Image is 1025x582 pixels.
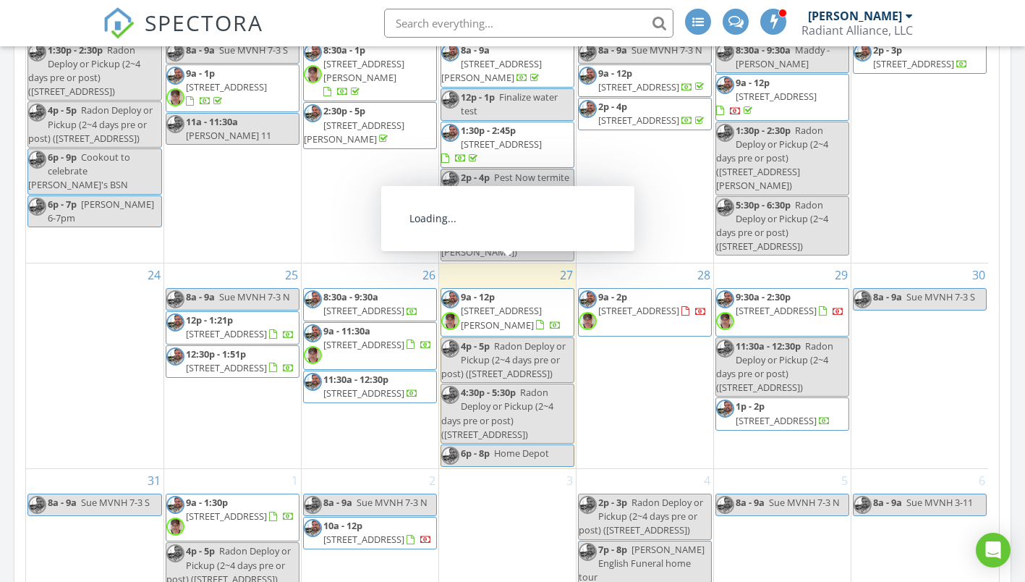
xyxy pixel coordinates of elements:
a: Go to September 2, 2025 [426,469,438,492]
a: 2:30p - 5p [STREET_ADDRESS][PERSON_NAME] [303,102,437,149]
td: Go to August 22, 2025 [713,16,851,263]
a: 9:30a - 2:30p [STREET_ADDRESS] [736,290,844,317]
img: img_9481.jpg [579,290,597,308]
img: img_9481.jpg [304,496,322,514]
span: [STREET_ADDRESS] [186,80,267,93]
input: Search everything... [384,9,673,38]
a: SPECTORA [103,20,263,50]
span: [STREET_ADDRESS] [736,414,817,427]
a: 9a - 11:30a [STREET_ADDRESS] [323,324,432,351]
span: 9a - 12p [461,290,495,303]
img: img_9481.jpg [716,290,734,308]
img: img_9481.jpg [441,90,459,109]
img: img_9481.jpg [28,104,46,122]
a: Go to September 3, 2025 [563,469,576,492]
img: img_9481.jpg [166,347,184,366]
a: 9a - 1:30p [STREET_ADDRESS] [166,494,299,541]
span: [STREET_ADDRESS][PERSON_NAME] [304,119,404,145]
td: Go to August 18, 2025 [163,16,301,263]
span: [STREET_ADDRESS] [736,304,817,317]
span: [STREET_ADDRESS] [736,90,817,103]
img: img_9481.jpg [166,115,184,133]
span: 9a - 12p [736,76,770,89]
td: Go to August 21, 2025 [576,16,713,263]
img: img_9481.jpg [28,151,46,169]
img: img_9481.jpg [441,43,459,62]
span: Home Depot [494,447,549,460]
img: img_9481.jpg [854,496,872,514]
a: 2p - 4p [STREET_ADDRESS] [598,100,707,127]
span: Pest Now termite inspection [461,171,569,198]
img: img_9481.jpg [304,324,322,342]
a: Go to September 4, 2025 [701,469,713,492]
a: 12:30p - 1:51p [STREET_ADDRESS] [166,345,299,378]
a: 9a - 2p [STREET_ADDRESS] [578,288,712,336]
span: 11:30a - 12:30p [323,373,388,386]
a: 2p - 3p [STREET_ADDRESS] [873,43,968,70]
a: 10a - 12p [STREET_ADDRESS] [323,519,432,546]
span: 8a - 9a [186,43,215,56]
span: 1:30p - 2:30p [736,124,791,137]
span: 4p - 5p [461,339,490,353]
img: img_9481.jpg [28,43,46,62]
a: 2p - 3p [STREET_ADDRESS] [853,41,987,74]
td: Go to August 30, 2025 [851,263,988,469]
span: [STREET_ADDRESS] [186,327,267,340]
span: 8a - 9a [736,496,765,509]
img: img_9481.jpg [716,496,734,514]
img: img_9481.jpg [28,198,46,216]
span: 7p - 8p [598,543,627,556]
a: 1p - 2p [STREET_ADDRESS] [715,397,849,430]
a: Go to August 24, 2025 [145,263,163,287]
div: [PERSON_NAME] [808,9,902,23]
span: 4:30p - 5:30p [461,386,516,399]
td: Go to August 27, 2025 [438,263,576,469]
span: Sue MVNH 7-3 S [219,43,288,56]
td: Go to August 17, 2025 [26,16,163,263]
img: img_9481.jpg [716,124,734,142]
img: img_9481.jpg [441,171,459,189]
span: Cookout to celebrate [PERSON_NAME]'s BSN [28,151,130,191]
a: Go to September 1, 2025 [289,469,301,492]
a: Go to August 31, 2025 [145,469,163,492]
span: 8a - 9a [598,43,627,56]
span: Sue MVNH 7-3 S [81,496,150,509]
span: [STREET_ADDRESS] [323,304,404,317]
span: 2p - 3p [873,43,902,56]
a: 12p - 1:21p [STREET_ADDRESS] [186,313,294,340]
img: img_9481.jpg [441,124,459,142]
span: 9a - 1:30p [186,496,228,509]
span: 1:30p - 2:45p [461,124,516,137]
span: [PERSON_NAME] 11 [186,129,271,142]
span: 9a - 11:30a [323,324,370,337]
span: 3p - 4p [461,204,490,217]
a: 9a - 12p [STREET_ADDRESS] [715,74,849,121]
img: img_9481.jpg [304,519,322,537]
a: 8:30a - 1p [STREET_ADDRESS][PERSON_NAME] [323,43,404,98]
span: 12p - 1p [461,90,495,104]
span: 2:30p - 5p [323,104,365,117]
td: Go to August 20, 2025 [438,16,576,263]
img: deckermatt.jpg [579,312,597,330]
a: Go to September 6, 2025 [976,469,988,492]
span: [STREET_ADDRESS] [461,138,542,151]
img: deckermatt.jpg [166,88,184,106]
a: Go to August 26, 2025 [420,263,438,287]
img: img_9481.jpg [854,290,872,308]
a: 9a - 1p [STREET_ADDRESS] [166,64,299,112]
span: [STREET_ADDRESS] [186,510,267,523]
span: Sue MVNH 7-3 N [631,43,702,56]
a: 8a - 9a [STREET_ADDRESS][PERSON_NAME] [441,41,574,88]
span: 12:30p - 1:51p [186,347,246,360]
span: 10a - 12p [323,519,362,532]
span: 4p - 5p [48,104,77,117]
span: [STREET_ADDRESS][PERSON_NAME] [461,304,542,331]
span: Sue MVNH 3-11 [906,496,973,509]
span: [STREET_ADDRESS] [323,387,404,400]
img: deckermatt.jpg [304,65,322,83]
td: Go to August 19, 2025 [301,16,438,263]
span: 9:30a - 2:30p [736,290,791,303]
span: 6p - 9p [48,151,77,164]
img: img_9481.jpg [304,290,322,308]
img: deckermatt.jpg [716,312,734,330]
